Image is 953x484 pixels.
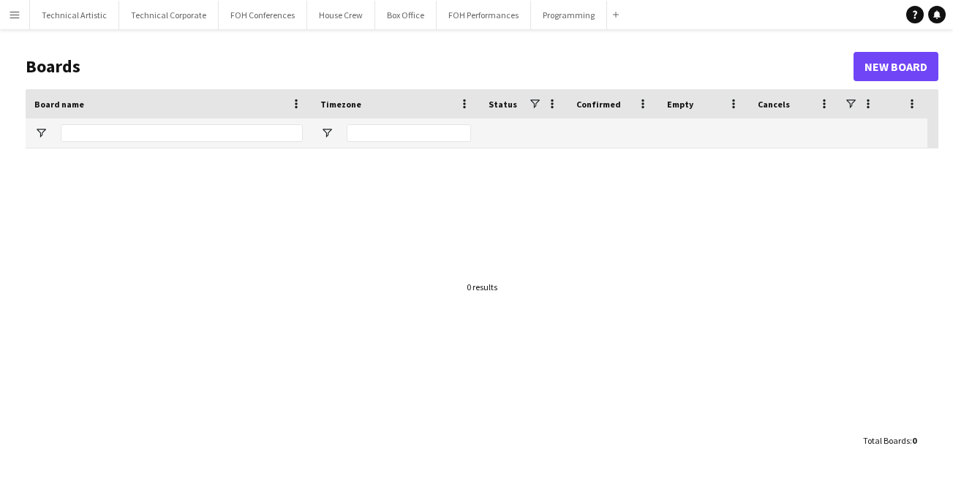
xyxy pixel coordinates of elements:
h1: Boards [26,56,854,77]
input: Board name Filter Input [61,124,303,142]
button: Programming [531,1,607,29]
button: Technical Corporate [119,1,219,29]
button: House Crew [307,1,375,29]
button: FOH Conferences [219,1,307,29]
span: Total Boards [863,435,910,446]
div: : [863,426,916,455]
span: Timezone [320,99,361,110]
span: Cancels [758,99,790,110]
button: Open Filter Menu [320,126,334,140]
span: 0 [912,435,916,446]
a: New Board [854,52,938,81]
button: Technical Artistic [30,1,119,29]
span: Board name [34,99,84,110]
button: FOH Performances [437,1,531,29]
button: Open Filter Menu [34,126,48,140]
button: Box Office [375,1,437,29]
div: 0 results [467,281,497,292]
span: Confirmed [576,99,621,110]
span: Empty [667,99,693,110]
span: Status [489,99,517,110]
input: Timezone Filter Input [347,124,471,142]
